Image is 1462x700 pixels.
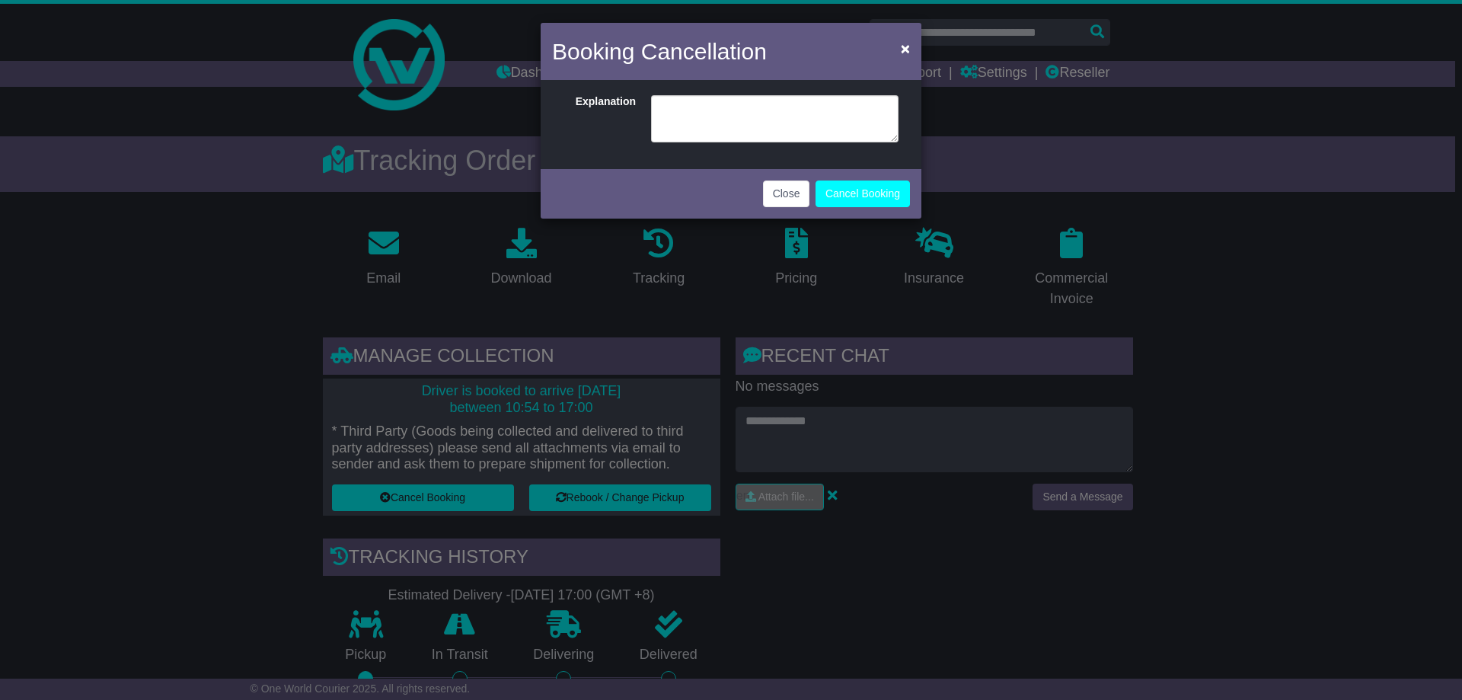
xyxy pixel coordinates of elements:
button: Close [893,33,918,64]
span: × [901,40,910,57]
button: Close [763,181,810,207]
button: Cancel Booking [816,181,910,207]
label: Explanation [556,95,643,139]
h4: Booking Cancellation [552,34,767,69]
